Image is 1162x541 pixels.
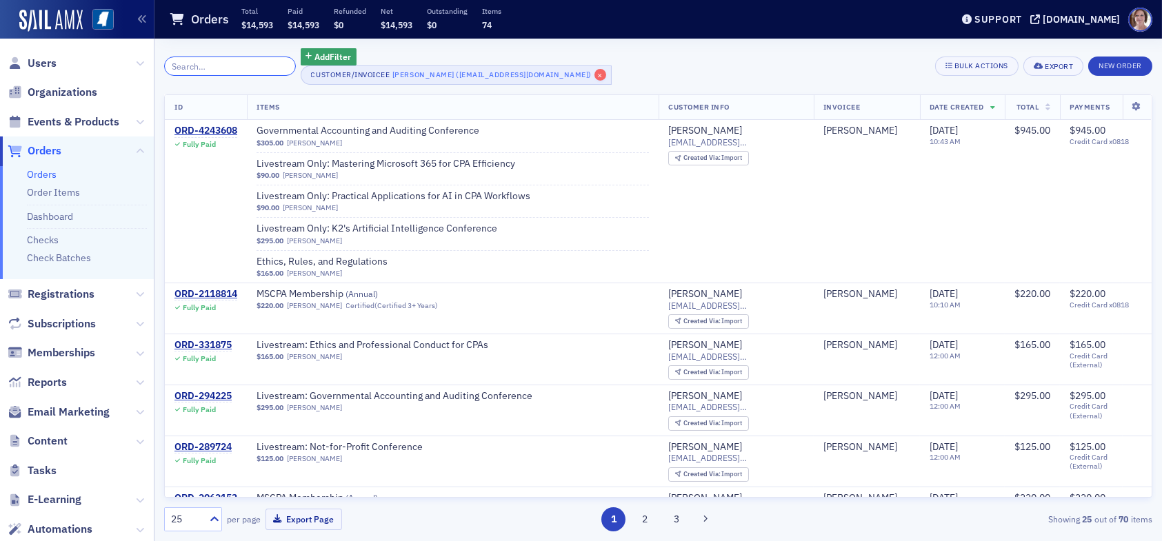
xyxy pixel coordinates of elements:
[334,19,343,30] span: $0
[668,339,742,351] div: [PERSON_NAME]
[668,151,749,165] div: Created Via: Import
[930,351,961,360] time: 12:00 AM
[668,467,749,482] div: Created Via: Import
[930,338,958,351] span: [DATE]
[8,345,95,360] a: Memberships
[1128,8,1152,32] span: Profile
[257,492,430,504] a: MSCPA Membership (Annual)
[668,288,742,300] a: [PERSON_NAME]
[823,288,897,300] a: [PERSON_NAME]
[183,405,216,414] div: Fully Paid
[8,375,67,390] a: Reports
[257,390,532,402] span: Livestream: Governmental Accounting and Auditing Conference
[683,316,722,325] span: Created Via :
[27,210,73,223] a: Dashboard
[930,102,983,112] span: Date Created
[257,256,430,268] a: Ethics, Rules, and Regulations
[8,316,96,331] a: Subscriptions
[1070,338,1105,351] span: $165.00
[283,203,338,212] a: [PERSON_NAME]
[668,390,742,402] div: [PERSON_NAME]
[257,190,530,203] span: Livestream Only: Practical Applications for AI in CPA Workflows
[27,186,80,198] a: Order Items
[257,125,479,137] a: Governmental Accounting and Auditing Conference
[28,316,96,331] span: Subscriptions
[823,339,910,351] span: Jennifer Chance
[8,114,119,130] a: Events & Products
[668,416,749,431] div: Created Via: Import
[174,125,237,137] a: ORD-4243608
[241,6,273,16] p: Total
[482,19,492,30] span: 74
[287,403,342,412] a: [PERSON_NAME]
[28,375,67,390] span: Reports
[314,50,351,63] span: Add Filter
[257,171,279,180] span: $90.00
[28,56,57,71] span: Users
[257,301,283,310] span: $220.00
[164,57,296,76] input: Search…
[1030,14,1125,24] button: [DOMAIN_NAME]
[257,236,283,245] span: $295.00
[1014,287,1050,300] span: $220.00
[257,158,515,170] a: Livestream Only: Mastering Microsoft 365 for CPA Efficiency
[823,390,897,402] a: [PERSON_NAME]
[241,19,273,30] span: $14,593
[183,140,216,149] div: Fully Paid
[27,234,59,246] a: Checks
[287,139,342,147] a: [PERSON_NAME]
[668,492,742,504] div: [PERSON_NAME]
[183,354,216,363] div: Fully Paid
[257,203,279,212] span: $90.00
[823,492,897,504] a: [PERSON_NAME]
[174,288,237,300] a: ORD-2118814
[392,68,592,81] div: [PERSON_NAME] ([EMAIL_ADDRESS][DOMAIN_NAME])
[930,389,958,402] span: [DATE]
[257,269,283,278] span: $165.00
[1070,102,1110,112] span: Payments
[346,301,439,310] div: Certified (Certified 3+ Years)
[668,402,804,412] span: [EMAIL_ADDRESS][DOMAIN_NAME]
[1088,57,1152,76] button: New Order
[832,513,1152,525] div: Showing out of items
[28,463,57,478] span: Tasks
[823,492,910,504] span: Jennifer Chance
[171,512,201,527] div: 25
[1014,491,1050,504] span: $220.00
[668,300,804,311] span: [EMAIL_ADDRESS][DOMAIN_NAME]
[930,491,958,504] span: [DATE]
[288,6,319,16] p: Paid
[823,125,897,137] a: [PERSON_NAME]
[8,433,68,449] a: Content
[668,453,804,463] span: [EMAIL_ADDRESS][DOMAIN_NAME]
[668,351,804,362] span: [EMAIL_ADDRESS][DOMAIN_NAME]
[8,522,92,537] a: Automations
[823,102,860,112] span: Invoicee
[28,492,81,507] span: E-Learning
[1070,440,1105,453] span: $125.00
[668,441,742,453] a: [PERSON_NAME]
[930,287,958,300] span: [DATE]
[823,441,897,453] a: [PERSON_NAME]
[183,456,216,465] div: Fully Paid
[257,352,283,361] span: $165.00
[974,13,1022,25] div: Support
[174,339,232,351] a: ORD-331875
[381,6,412,16] p: Net
[683,469,722,478] span: Created Via :
[8,463,57,478] a: Tasks
[257,102,280,112] span: Items
[257,288,430,300] a: MSCPA Membership (Annual)
[8,405,110,420] a: Email Marketing
[183,303,216,312] div: Fully Paid
[664,507,688,531] button: 3
[174,390,232,402] a: ORD-294225
[633,507,657,531] button: 2
[257,441,430,453] span: Livestream: Not-for-Profit Conference
[8,492,81,507] a: E-Learning
[227,513,261,525] label: per page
